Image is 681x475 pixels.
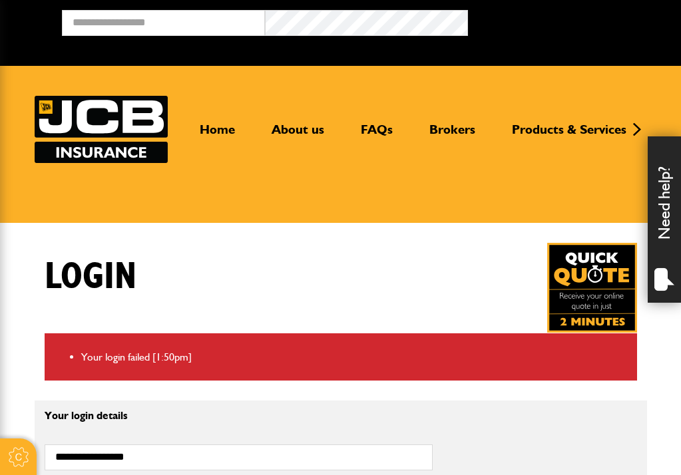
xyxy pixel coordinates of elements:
[35,96,168,163] img: JCB Insurance Services logo
[468,10,671,31] button: Broker Login
[547,243,637,333] img: Quick Quote
[190,122,245,148] a: Home
[81,349,627,366] li: Your login failed [1:50pm]
[502,122,636,148] a: Products & Services
[45,255,136,299] h1: Login
[35,96,168,163] a: JCB Insurance Services
[648,136,681,303] div: Need help?
[45,410,433,421] p: Your login details
[419,122,485,148] a: Brokers
[547,243,637,333] a: Get your insurance quote in just 2-minutes
[351,122,403,148] a: FAQs
[262,122,334,148] a: About us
